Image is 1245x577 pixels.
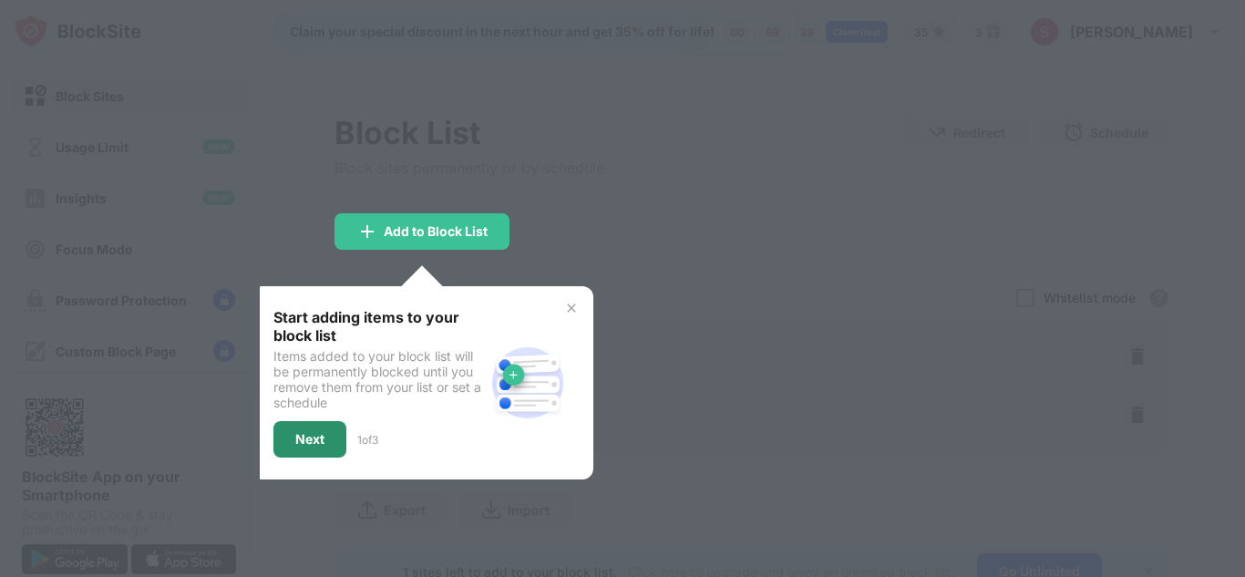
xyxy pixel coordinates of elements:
[384,224,488,239] div: Add to Block List
[273,308,484,345] div: Start adding items to your block list
[484,339,571,427] img: block-site.svg
[295,432,324,447] div: Next
[564,301,579,315] img: x-button.svg
[357,433,378,447] div: 1 of 3
[273,348,484,410] div: Items added to your block list will be permanently blocked until you remove them from your list o...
